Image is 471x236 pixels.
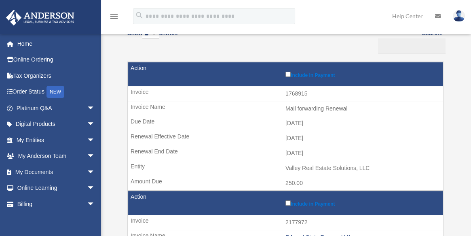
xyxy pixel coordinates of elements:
[285,70,439,78] label: Include in Payment
[6,116,107,132] a: Digital Productsarrow_drop_down
[6,180,107,196] a: Online Learningarrow_drop_down
[285,200,291,206] input: Include in Payment
[285,72,291,77] input: Include in Payment
[87,116,103,133] span: arrow_drop_down
[6,196,103,212] a: Billingarrow_drop_down
[375,28,443,53] label: Search:
[87,196,103,213] span: arrow_drop_down
[87,132,103,149] span: arrow_drop_down
[46,86,64,98] div: NEW
[285,105,439,112] div: Mail forwarding Renewal
[6,148,107,164] a: My Anderson Teamarrow_drop_down
[87,164,103,181] span: arrow_drop_down
[128,146,443,161] td: [DATE]
[6,68,107,84] a: Tax Organizers
[128,86,443,102] td: 1768915
[6,164,107,180] a: My Documentsarrow_drop_down
[87,148,103,165] span: arrow_drop_down
[285,199,439,207] label: Include in Payment
[4,10,77,26] img: Anderson Advisors Platinum Portal
[109,11,119,21] i: menu
[6,52,107,68] a: Online Ordering
[135,11,144,20] i: search
[128,215,443,230] td: 2177972
[6,84,107,100] a: Order StatusNEW
[127,28,177,47] label: Show entries
[6,132,107,148] a: My Entitiesarrow_drop_down
[128,176,443,191] td: 250.00
[109,14,119,21] a: menu
[6,36,107,52] a: Home
[87,100,103,117] span: arrow_drop_down
[128,116,443,131] td: [DATE]
[142,30,159,39] select: Showentries
[128,161,443,176] td: Valley Real Estate Solutions, LLC
[128,131,443,146] td: [DATE]
[378,38,446,54] input: Search:
[87,180,103,197] span: arrow_drop_down
[453,10,465,22] img: User Pic
[6,100,107,116] a: Platinum Q&Aarrow_drop_down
